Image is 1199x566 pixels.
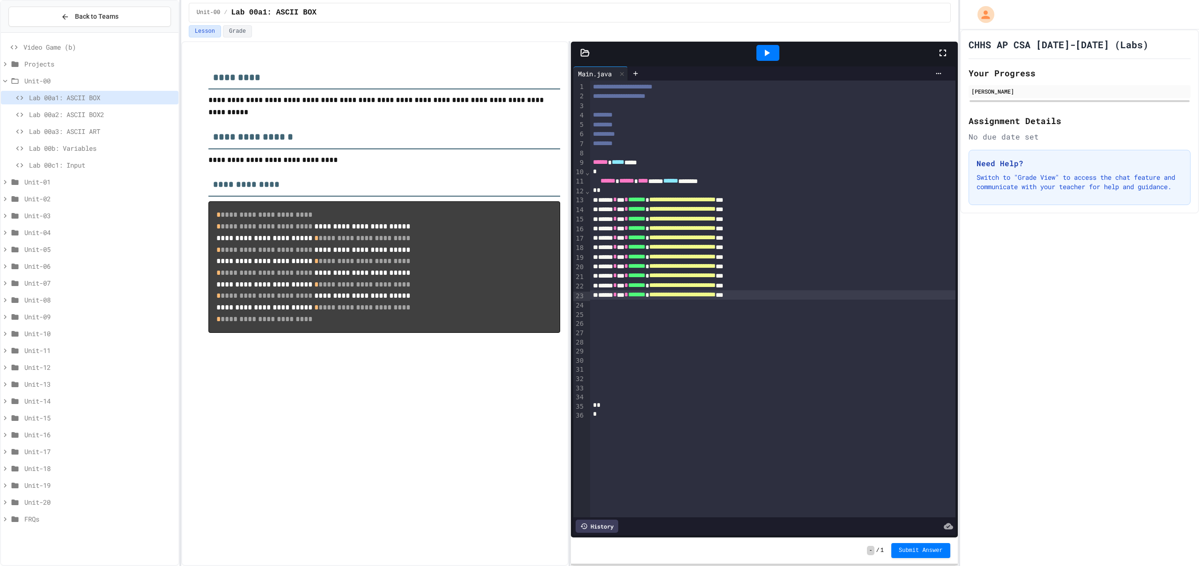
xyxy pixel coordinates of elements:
[576,520,618,533] div: History
[1160,529,1190,557] iframe: chat widget
[573,272,585,282] div: 21
[971,87,1188,96] div: [PERSON_NAME]
[29,110,175,119] span: Lab 00a2: ASCII BOX2
[24,396,175,406] span: Unit-14
[573,301,585,310] div: 24
[24,278,175,288] span: Unit-07
[573,92,585,101] div: 2
[573,243,585,253] div: 18
[573,282,585,291] div: 22
[573,168,585,177] div: 10
[24,228,175,237] span: Unit-04
[24,244,175,254] span: Unit-05
[24,211,175,221] span: Unit-03
[573,375,585,384] div: 32
[573,234,585,243] div: 17
[573,384,585,393] div: 33
[24,447,175,456] span: Unit-17
[24,312,175,322] span: Unit-09
[573,111,585,120] div: 4
[969,114,1191,127] h2: Assignment Details
[24,261,175,271] span: Unit-06
[969,38,1148,51] h1: CHHS AP CSA [DATE]-[DATE] (Labs)
[223,25,252,37] button: Grade
[224,9,227,16] span: /
[867,546,874,555] span: -
[573,365,585,375] div: 31
[23,42,175,52] span: Video Game (b)
[24,59,175,69] span: Projects
[24,194,175,204] span: Unit-02
[29,126,175,136] span: Lab 00a3: ASCII ART
[585,169,590,176] span: Fold line
[585,187,590,195] span: Fold line
[197,9,220,16] span: Unit-00
[573,411,585,420] div: 36
[24,413,175,423] span: Unit-15
[573,69,616,79] div: Main.java
[573,82,585,92] div: 1
[29,160,175,170] span: Lab 00c1: Input
[573,158,585,168] div: 9
[573,177,585,186] div: 11
[24,463,175,473] span: Unit-18
[881,547,884,554] span: 1
[24,480,175,490] span: Unit-19
[573,347,585,356] div: 29
[573,187,585,196] div: 12
[573,319,585,329] div: 26
[24,497,175,507] span: Unit-20
[29,93,175,103] span: Lab 00a1: ASCII BOX
[899,547,943,554] span: Submit Answer
[24,379,175,389] span: Unit-13
[573,292,585,301] div: 23
[573,402,585,412] div: 35
[24,514,175,524] span: FRQs
[24,295,175,305] span: Unit-08
[75,12,118,22] span: Back to Teams
[24,329,175,338] span: Unit-10
[231,7,316,18] span: Lab 00a1: ASCII BOX
[189,25,221,37] button: Lesson
[24,177,175,187] span: Unit-01
[24,362,175,372] span: Unit-12
[573,225,585,234] div: 16
[968,4,997,25] div: My Account
[573,393,585,402] div: 34
[573,329,585,338] div: 27
[969,131,1191,142] div: No due date set
[573,263,585,272] div: 20
[573,206,585,215] div: 14
[8,7,171,27] button: Back to Teams
[573,102,585,111] div: 3
[573,66,628,81] div: Main.java
[24,345,175,355] span: Unit-11
[977,158,1183,169] h3: Need Help?
[24,430,175,440] span: Unit-16
[969,66,1191,80] h2: Your Progress
[29,143,175,153] span: Lab 00b: Variables
[573,120,585,130] div: 5
[876,547,880,554] span: /
[573,140,585,149] div: 7
[573,338,585,347] div: 28
[573,356,585,366] div: 30
[573,149,585,158] div: 8
[573,215,585,224] div: 15
[977,173,1183,191] p: Switch to "Grade View" to access the chat feature and communicate with your teacher for help and ...
[573,253,585,263] div: 19
[573,310,585,320] div: 25
[24,76,175,86] span: Unit-00
[891,543,950,558] button: Submit Answer
[1121,488,1190,528] iframe: chat widget
[573,196,585,205] div: 13
[573,130,585,139] div: 6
